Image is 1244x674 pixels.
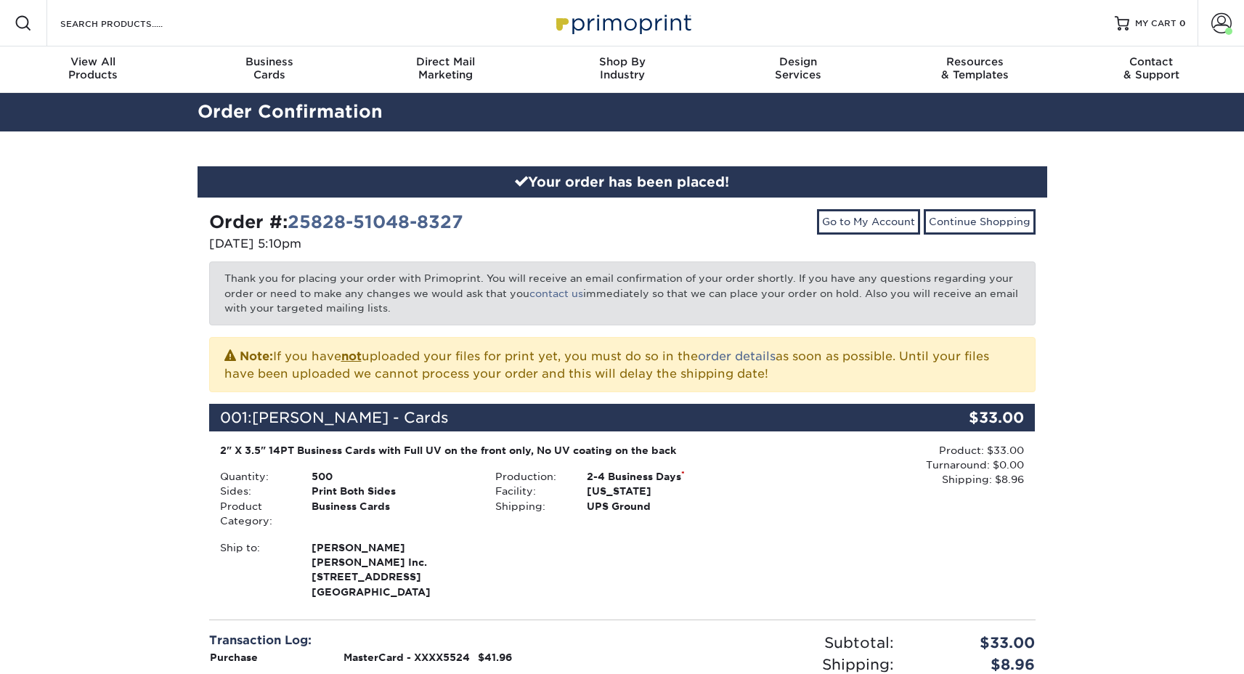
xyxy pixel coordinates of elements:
[576,499,760,513] div: UPS Ground
[198,166,1047,198] div: Your order has been placed!
[1135,17,1176,30] span: MY CART
[357,55,534,68] span: Direct Mail
[887,55,1063,68] span: Resources
[312,569,473,584] span: [STREET_ADDRESS]
[5,46,182,93] a: View AllProducts
[187,99,1058,126] h2: Order Confirmation
[1063,55,1240,68] span: Contact
[905,632,1046,654] div: $33.00
[534,55,710,68] span: Shop By
[710,46,887,93] a: DesignServices
[710,55,887,81] div: Services
[240,349,273,363] strong: Note:
[887,46,1063,93] a: Resources& Templates
[312,540,473,598] strong: [GEOGRAPHIC_DATA]
[209,632,611,649] div: Transaction Log:
[817,209,920,234] a: Go to My Account
[209,540,301,600] div: Ship to:
[5,55,182,68] span: View All
[209,484,301,498] div: Sides:
[576,484,760,498] div: [US_STATE]
[210,651,258,663] strong: Purchase
[357,55,534,81] div: Marketing
[576,469,760,484] div: 2-4 Business Days
[181,55,357,68] span: Business
[209,469,301,484] div: Quantity:
[1063,55,1240,81] div: & Support
[181,46,357,93] a: BusinessCards
[5,55,182,81] div: Products
[887,55,1063,81] div: & Templates
[312,555,473,569] span: [PERSON_NAME] Inc.
[357,46,534,93] a: Direct MailMarketing
[1063,46,1240,93] a: Contact& Support
[760,443,1024,487] div: Product: $33.00 Turnaround: $0.00 Shipping: $8.96
[898,404,1036,431] div: $33.00
[534,46,710,93] a: Shop ByIndustry
[59,15,200,32] input: SEARCH PRODUCTS.....
[534,55,710,81] div: Industry
[622,632,905,654] div: Subtotal:
[209,211,463,232] strong: Order #:
[209,404,898,431] div: 001:
[924,209,1036,234] a: Continue Shopping
[484,499,576,513] div: Shipping:
[698,349,776,363] a: order details
[550,7,695,38] img: Primoprint
[710,55,887,68] span: Design
[301,499,484,529] div: Business Cards
[209,261,1036,325] p: Thank you for placing your order with Primoprint. You will receive an email confirmation of your ...
[312,540,473,555] span: [PERSON_NAME]
[1179,18,1186,28] span: 0
[343,651,470,663] strong: MasterCard - XXXX5524
[484,484,576,498] div: Facility:
[301,469,484,484] div: 500
[478,651,512,663] strong: $41.96
[529,288,583,299] a: contact us
[484,469,576,484] div: Production:
[252,409,449,426] span: [PERSON_NAME] - Cards
[301,484,484,498] div: Print Both Sides
[181,55,357,81] div: Cards
[209,235,611,253] p: [DATE] 5:10pm
[220,443,749,458] div: 2" X 3.5" 14PT Business Cards with Full UV on the front only, No UV coating on the back
[288,211,463,232] a: 25828-51048-8327
[224,346,1020,383] p: If you have uploaded your files for print yet, you must do so in the as soon as possible. Until y...
[341,349,362,363] b: not
[209,499,301,529] div: Product Category:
